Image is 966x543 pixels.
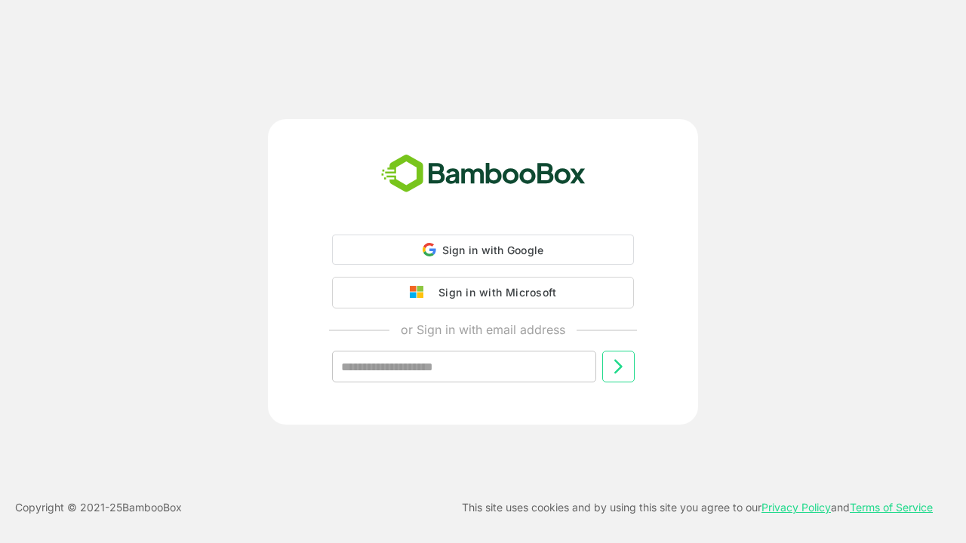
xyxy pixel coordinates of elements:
button: Sign in with Microsoft [332,277,634,308]
img: google [410,286,431,299]
a: Privacy Policy [761,501,831,514]
div: Sign in with Google [332,235,634,265]
p: or Sign in with email address [401,321,565,339]
div: Sign in with Microsoft [431,283,556,302]
p: Copyright © 2021- 25 BambooBox [15,499,182,517]
p: This site uses cookies and by using this site you agree to our and [462,499,933,517]
img: bamboobox [373,149,594,199]
a: Terms of Service [850,501,933,514]
span: Sign in with Google [442,244,544,256]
